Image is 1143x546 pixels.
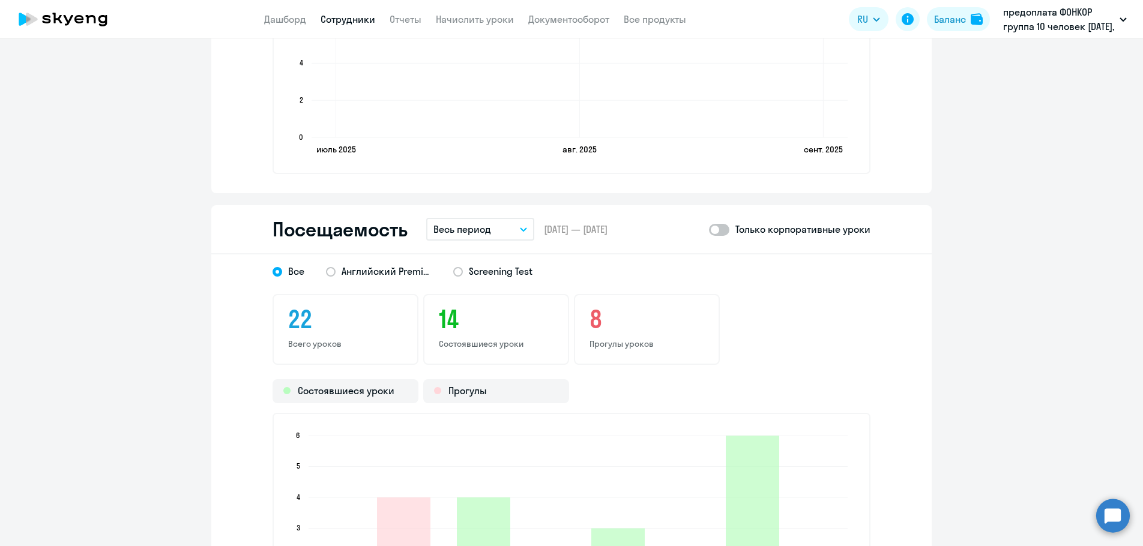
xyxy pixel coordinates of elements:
button: предоплата ФОНКОР группа 10 человек [DATE], Ф.О.Н., ООО [997,5,1133,34]
button: RU [849,7,888,31]
div: Прогулы [423,379,569,403]
a: Документооборот [528,13,609,25]
a: Все продукты [624,13,686,25]
p: Всего уроков [288,338,403,349]
button: Весь период [426,218,534,241]
h3: 8 [590,305,704,334]
text: июль 2025 [316,144,356,155]
a: Отчеты [390,13,421,25]
img: balance [971,13,983,25]
text: 3 [297,523,300,532]
text: 0 [299,133,303,142]
p: Только корпоративные уроки [735,222,870,236]
p: Весь период [433,222,491,236]
div: Баланс [934,12,966,26]
span: Английский Premium [342,265,432,278]
button: Балансbalance [927,7,990,31]
text: 4 [297,493,300,502]
text: сент. 2025 [804,144,843,155]
h2: Посещаемость [273,217,407,241]
p: предоплата ФОНКОР группа 10 человек [DATE], Ф.О.Н., ООО [1003,5,1115,34]
div: Состоявшиеся уроки [273,379,418,403]
h3: 14 [439,305,553,334]
text: 4 [300,58,303,67]
span: Screening Test [469,265,532,278]
a: Дашборд [264,13,306,25]
p: Прогулы уроков [590,338,704,349]
p: Состоявшиеся уроки [439,338,553,349]
span: [DATE] — [DATE] [544,223,608,236]
text: 5 [297,461,300,470]
a: Сотрудники [321,13,375,25]
h3: 22 [288,305,403,334]
text: авг. 2025 [562,144,597,155]
a: Начислить уроки [436,13,514,25]
text: 2 [300,95,303,104]
span: RU [857,12,868,26]
span: Все [282,264,304,278]
text: 6 [296,431,300,440]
